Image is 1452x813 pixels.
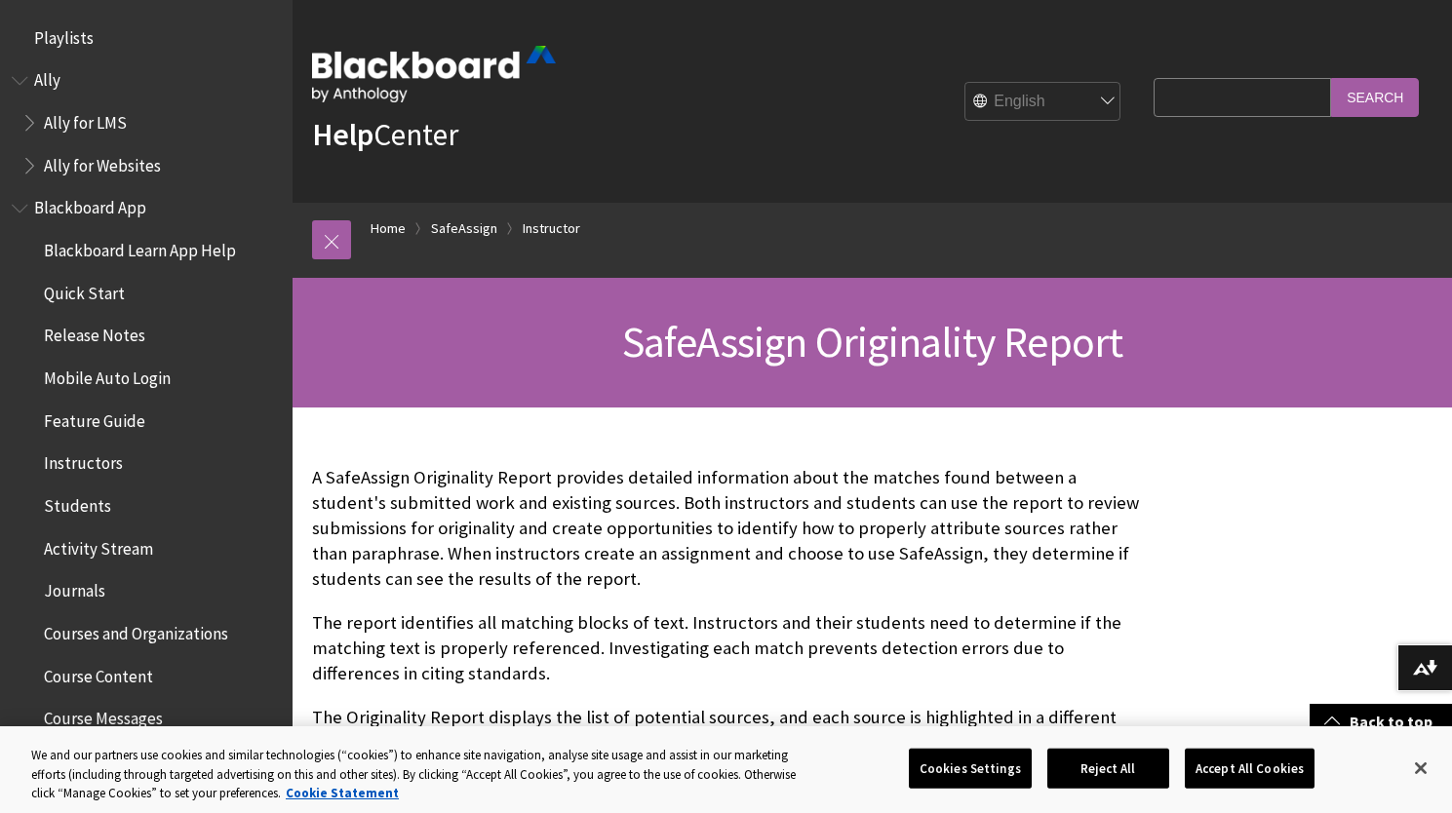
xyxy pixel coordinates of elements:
span: Blackboard App [34,192,146,218]
span: Journals [44,575,105,601]
p: The Originality Report displays the list of potential sources, and each source is highlighted in ... [312,705,1144,755]
a: Back to top [1310,704,1452,740]
span: Instructors [44,447,123,474]
span: Activity Stream [44,532,153,559]
button: Close [1399,747,1442,790]
a: HelpCenter [312,115,458,154]
a: Instructor [523,216,580,241]
a: Home [371,216,406,241]
span: Course Messages [44,703,163,729]
span: Playlists [34,21,94,48]
p: A SafeAssign Originality Report provides detailed information about the matches found between a s... [312,465,1144,593]
span: Ally for LMS [44,106,127,133]
span: Students [44,489,111,516]
span: Mobile Auto Login [44,362,171,388]
span: Feature Guide [44,405,145,431]
span: Ally [34,64,60,91]
input: Search [1331,78,1419,116]
button: Accept All Cookies [1185,748,1315,789]
span: Ally for Websites [44,149,161,175]
nav: Book outline for Playlists [12,21,281,55]
span: Courses and Organizations [44,617,228,643]
img: Blackboard by Anthology [312,46,556,102]
span: Release Notes [44,320,145,346]
span: SafeAssign Originality Report [622,315,1123,368]
button: Reject All [1047,748,1169,789]
a: SafeAssign [431,216,497,241]
div: We and our partners use cookies and similar technologies (“cookies”) to enhance site navigation, ... [31,746,799,803]
span: Course Content [44,660,153,686]
span: Blackboard Learn App Help [44,234,236,260]
strong: Help [312,115,373,154]
p: The report identifies all matching blocks of text. Instructors and their students need to determi... [312,610,1144,687]
button: Cookies Settings [909,748,1032,789]
nav: Book outline for Anthology Ally Help [12,64,281,182]
a: More information about your privacy, opens in a new tab [286,785,399,801]
select: Site Language Selector [965,83,1121,122]
span: Quick Start [44,277,125,303]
